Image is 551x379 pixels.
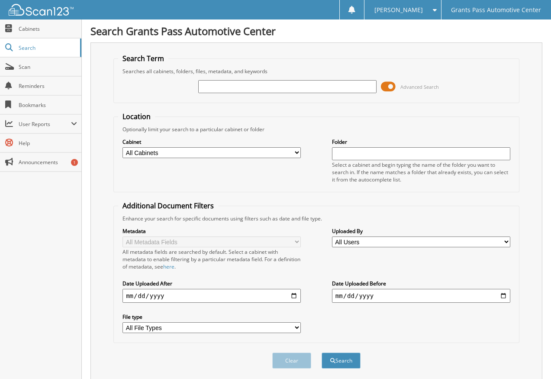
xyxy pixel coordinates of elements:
[122,248,301,270] div: All metadata fields are searched by default. Select a cabinet with metadata to enable filtering b...
[332,227,510,235] label: Uploaded By
[332,138,510,146] label: Folder
[19,82,77,90] span: Reminders
[122,280,301,287] label: Date Uploaded After
[122,138,301,146] label: Cabinet
[90,24,542,38] h1: Search Grants Pass Automotive Center
[19,159,77,166] span: Announcements
[118,215,515,222] div: Enhance your search for specific documents using filters such as date and file type.
[19,101,77,109] span: Bookmarks
[122,289,301,303] input: start
[19,120,71,128] span: User Reports
[118,68,515,75] div: Searches all cabinets, folders, files, metadata, and keywords
[400,84,439,90] span: Advanced Search
[272,353,311,369] button: Clear
[332,161,510,183] div: Select a cabinet and begin typing the name of the folder you want to search in. If the name match...
[118,54,168,63] legend: Search Term
[332,289,510,303] input: end
[118,126,515,133] div: Optionally limit your search to a particular cabinet or folder
[451,7,541,13] span: Grants Pass Automotive Center
[118,112,155,121] legend: Location
[118,201,218,211] legend: Additional Document Filters
[19,139,77,147] span: Help
[19,63,77,71] span: Scan
[122,313,301,321] label: File type
[374,7,423,13] span: [PERSON_NAME]
[163,263,174,270] a: here
[122,227,301,235] label: Metadata
[19,44,76,52] span: Search
[332,280,510,287] label: Date Uploaded Before
[322,353,361,369] button: Search
[71,159,78,166] div: 1
[19,25,77,32] span: Cabinets
[9,4,74,16] img: scan123-logo-white.svg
